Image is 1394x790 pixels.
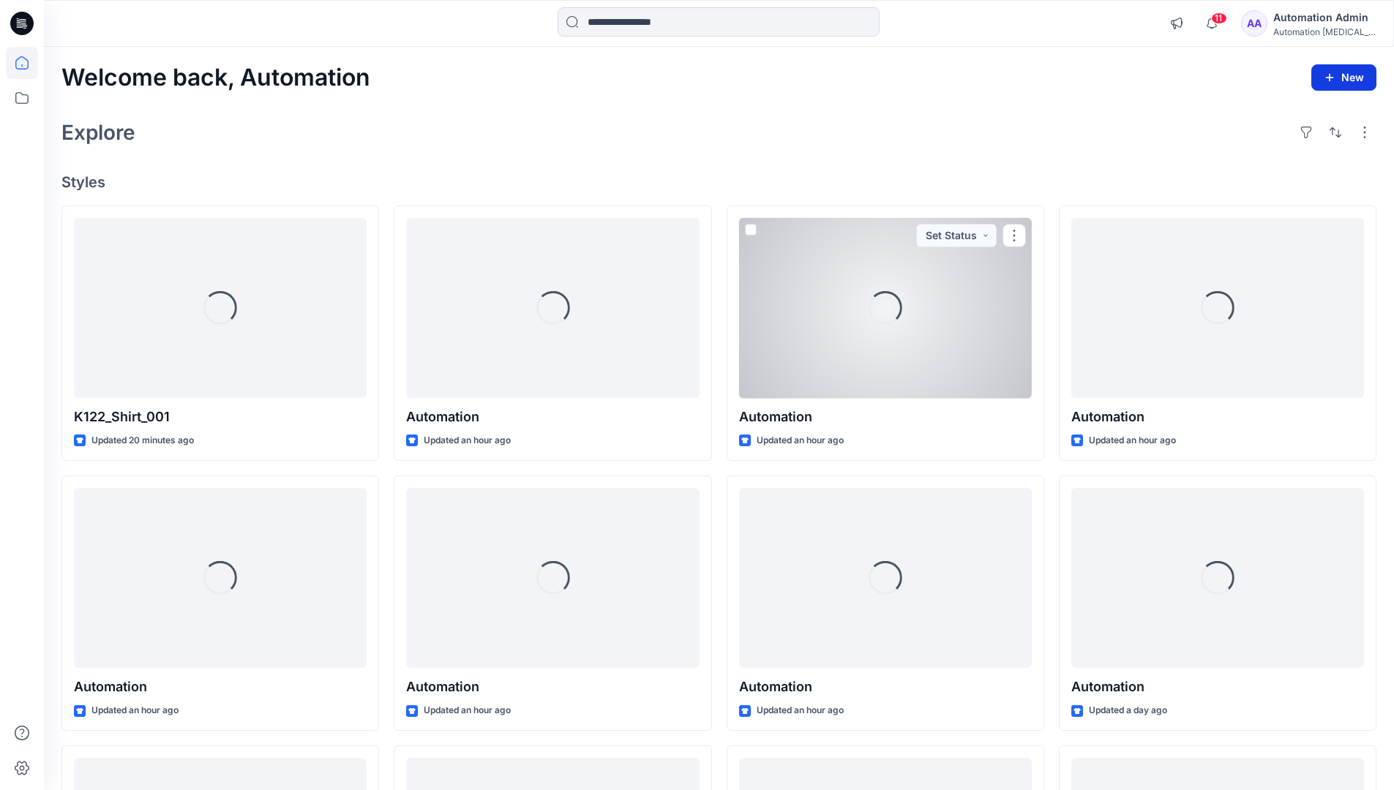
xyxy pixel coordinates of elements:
[406,677,699,697] p: Automation
[1089,703,1167,718] p: Updated a day ago
[1273,26,1376,37] div: Automation [MEDICAL_DATA]...
[1071,677,1364,697] p: Automation
[1071,407,1364,427] p: Automation
[61,64,370,91] h2: Welcome back, Automation
[1211,12,1227,24] span: 11
[61,173,1376,191] h4: Styles
[1311,64,1376,91] button: New
[91,703,179,718] p: Updated an hour ago
[74,677,367,697] p: Automation
[1089,433,1176,448] p: Updated an hour ago
[91,433,194,448] p: Updated 20 minutes ago
[739,407,1032,427] p: Automation
[424,433,511,448] p: Updated an hour ago
[757,433,844,448] p: Updated an hour ago
[406,407,699,427] p: Automation
[424,703,511,718] p: Updated an hour ago
[61,121,135,144] h2: Explore
[1273,9,1376,26] div: Automation Admin
[739,677,1032,697] p: Automation
[74,407,367,427] p: K122_Shirt_001
[1241,10,1267,37] div: AA
[757,703,844,718] p: Updated an hour ago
